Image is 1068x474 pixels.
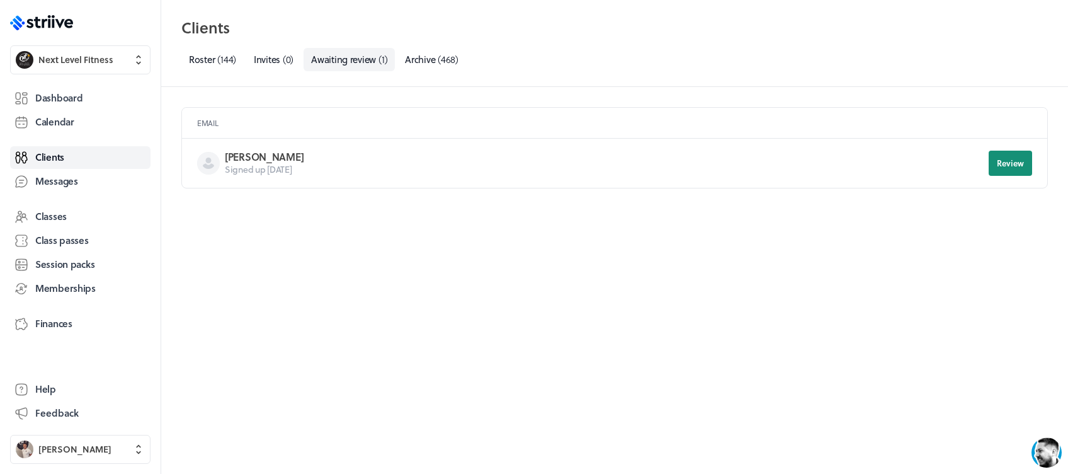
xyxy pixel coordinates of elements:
span: Awaiting review [311,52,376,66]
span: ( 468 ) [438,52,458,66]
span: Invites [254,52,280,66]
button: Ben Robinson[PERSON_NAME] [10,435,151,464]
span: Archive [405,52,435,66]
span: Review [997,158,1024,169]
iframe: gist-messenger-bubble-iframe [1031,437,1062,468]
a: Clients [10,146,151,169]
span: Next Level Fitness [38,54,113,66]
img: US [38,9,60,32]
span: Finances [35,317,72,330]
span: Messages [35,175,78,188]
span: Help [35,383,56,396]
a: Calendar [10,111,151,134]
img: Ben Robinson [16,441,33,458]
span: Feedback [35,407,79,420]
img: Next Level Fitness [16,51,33,69]
nav: Tabs [181,48,1048,71]
div: US[PERSON_NAME]Back in a few hours [38,8,236,33]
span: Classes [35,210,67,223]
a: Classes [10,205,151,228]
span: ( 144 ) [217,52,236,66]
button: Review [989,151,1032,176]
a: Dashboard [10,87,151,110]
a: Memberships [10,277,151,300]
span: Calendar [35,115,74,129]
span: Clients [35,151,64,164]
a: Class passes [10,229,151,252]
h2: Clients [181,15,1048,40]
button: />GIF [191,377,219,412]
span: Roster [189,52,215,66]
span: ( 1 ) [378,52,387,66]
a: Roster(144) [181,48,244,71]
span: Dashboard [35,91,82,105]
a: Archive(468) [397,48,466,71]
span: Memberships [35,282,96,295]
a: Awaiting review(1) [304,48,395,71]
span: Signed up [DATE] [225,163,292,176]
h3: [PERSON_NAME] [225,151,627,163]
button: Feedback [10,402,151,425]
span: [PERSON_NAME] [38,443,111,456]
a: Finances [10,313,151,335]
a: Help [10,378,151,401]
p: Email [197,118,642,128]
a: Session packs [10,253,151,276]
g: /> [196,388,213,399]
span: ( 0 ) [283,52,293,66]
a: Messages [10,170,151,193]
div: [PERSON_NAME] [70,8,153,21]
a: Invites(0) [246,48,301,71]
div: Back in a few hours [70,23,153,32]
button: Next Level FitnessNext Level Fitness [10,45,151,74]
span: Class passes [35,234,89,247]
tspan: GIF [200,391,210,397]
span: Session packs [35,258,94,271]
